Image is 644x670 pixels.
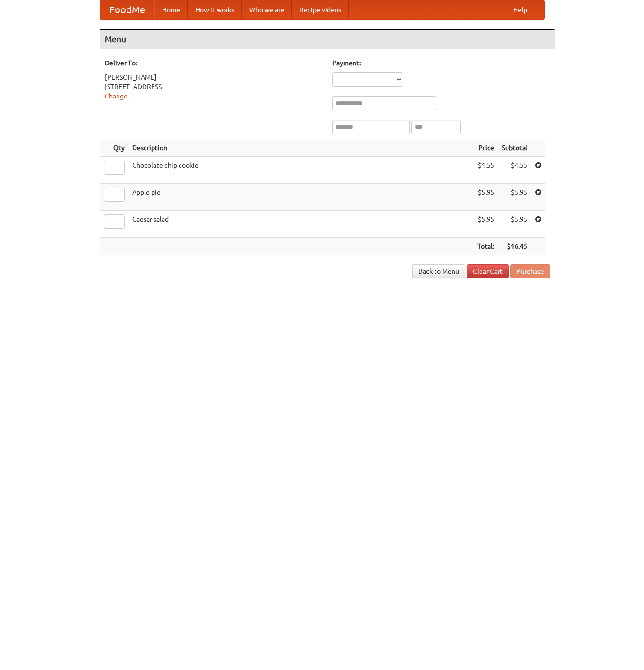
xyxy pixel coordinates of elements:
[100,139,128,157] th: Qty
[242,0,292,19] a: Who we are
[292,0,349,19] a: Recipe videos
[100,0,154,19] a: FoodMe
[498,157,531,184] td: $4.55
[105,92,127,100] a: Change
[467,264,509,278] a: Clear Cart
[105,82,323,91] div: [STREET_ADDRESS]
[473,211,498,238] td: $5.95
[498,211,531,238] td: $5.95
[100,30,555,49] h4: Menu
[510,264,550,278] button: Purchase
[506,0,535,19] a: Help
[128,211,473,238] td: Caesar salad
[105,72,323,82] div: [PERSON_NAME]
[332,58,550,68] h5: Payment:
[498,238,531,255] th: $16.45
[128,157,473,184] td: Chocolate chip cookie
[473,139,498,157] th: Price
[498,139,531,157] th: Subtotal
[128,184,473,211] td: Apple pie
[498,184,531,211] td: $5.95
[105,58,323,68] h5: Deliver To:
[154,0,188,19] a: Home
[473,184,498,211] td: $5.95
[188,0,242,19] a: How it works
[412,264,465,278] a: Back to Menu
[473,157,498,184] td: $4.55
[128,139,473,157] th: Description
[473,238,498,255] th: Total:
